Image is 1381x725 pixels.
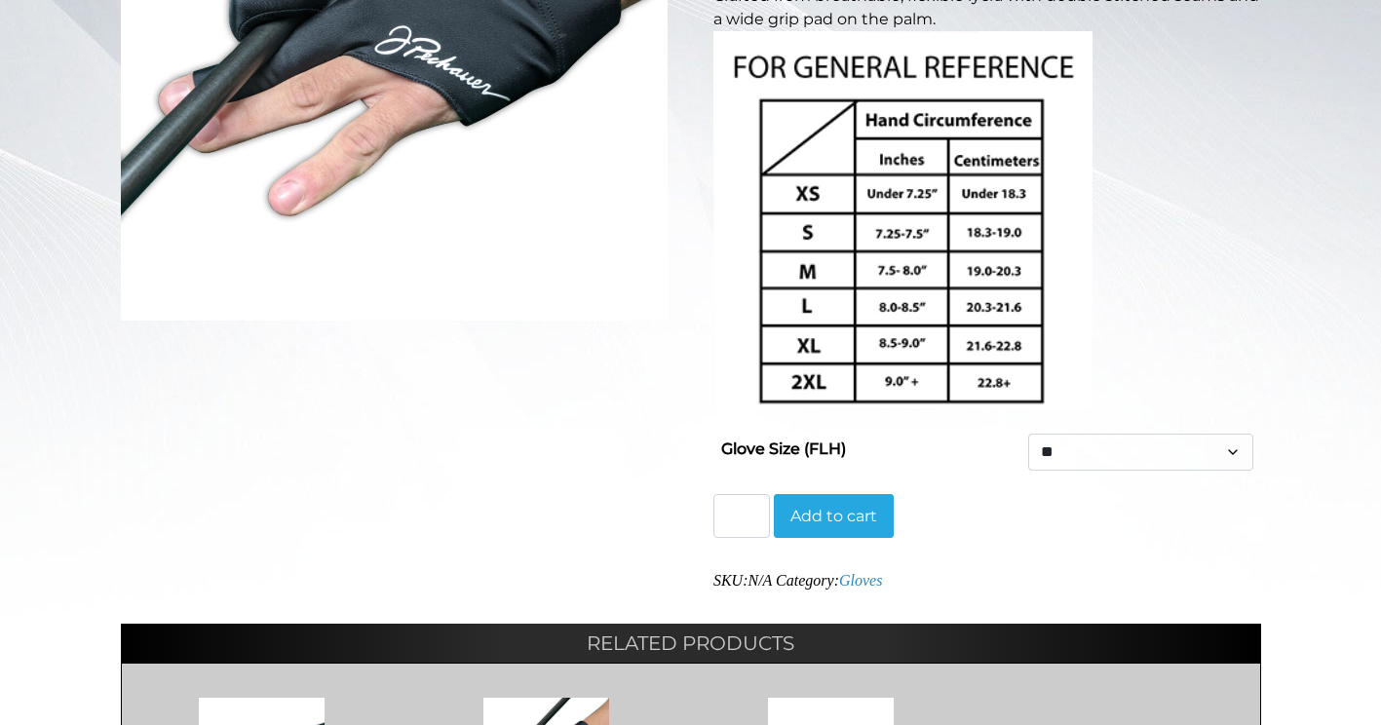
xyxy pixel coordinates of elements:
span: SKU: [713,572,772,589]
h2: Related products [121,624,1261,663]
span: Category: [776,572,882,589]
input: Product quantity [713,494,770,539]
span: N/A [748,572,772,589]
label: Glove Size (FLH) [721,434,846,465]
button: Add to cart [774,494,894,539]
a: Gloves [839,572,882,589]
